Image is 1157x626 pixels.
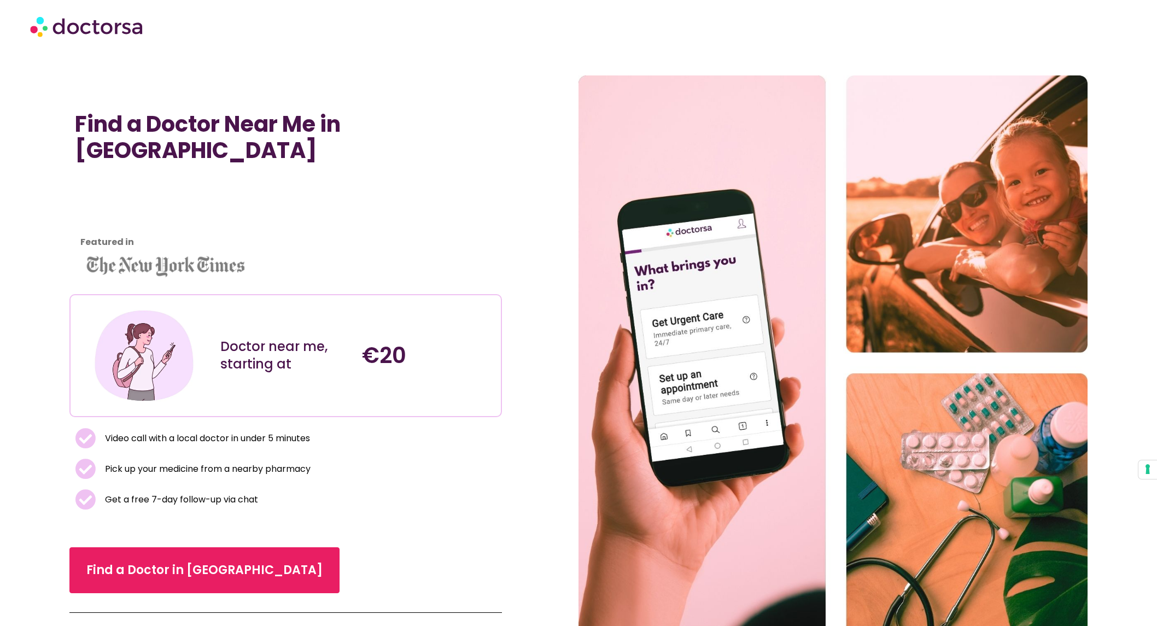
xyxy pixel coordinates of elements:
[75,174,173,256] iframe: Customer reviews powered by Trustpilot
[75,111,496,163] h1: Find a Doctor Near Me in [GEOGRAPHIC_DATA]
[362,342,493,368] h4: €20
[220,338,351,373] div: Doctor near me, starting at
[102,461,311,477] span: Pick up your medicine from a nearby pharmacy
[86,561,323,579] span: Find a Doctor in [GEOGRAPHIC_DATA]
[102,492,258,507] span: Get a free 7-day follow-up via chat
[1138,460,1157,479] button: Your consent preferences for tracking technologies
[69,547,340,593] a: Find a Doctor in [GEOGRAPHIC_DATA]
[102,431,310,446] span: Video call with a local doctor in under 5 minutes
[92,303,196,408] img: Illustration depicting a young woman in a casual outfit, engaged with her smartphone. She has a p...
[80,236,134,248] strong: Featured in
